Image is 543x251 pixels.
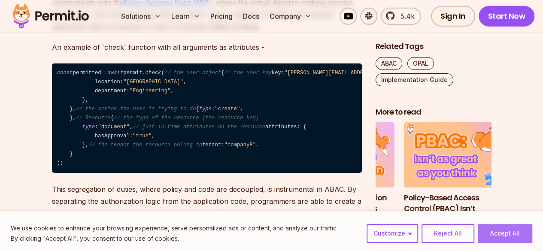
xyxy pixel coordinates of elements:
h3: Implementing Authentication and Authorization in Next.js [279,193,395,214]
p: We use cookies to enhance your browsing experience, serve personalized ads or content, and analyz... [11,223,338,233]
span: // the user object [164,70,221,76]
span: type [199,106,212,112]
a: Docs [240,8,263,25]
p: An example of `check` function with all arguments as attributes - [52,41,362,53]
img: Permit logo [9,2,93,31]
button: Learn [168,8,203,25]
code: permitted = permit. ( { key: , attributes: { location: , department: , }, }, { : , }, { : , attri... [52,64,362,173]
span: // the user key [224,70,271,76]
a: OPAL [407,57,434,70]
a: 5.4k [381,8,421,25]
a: Pricing [207,8,236,25]
li: 2 of 3 [279,123,395,225]
span: "Engineering" [130,88,171,94]
img: Implementing Authentication and Authorization in Next.js [279,123,395,188]
span: "create" [215,106,240,112]
img: Policy-Based Access Control (PBAC) Isn’t as Great as You Think [404,123,520,188]
button: Solutions [118,8,164,25]
button: Company [266,8,315,25]
button: Customize [367,224,418,243]
a: Policy-Based Access Control (PBAC) Isn’t as Great as You ThinkPolicy-Based Access Control (PBAC) ... [404,123,520,225]
h2: Related Tags [376,41,491,52]
p: By clicking "Accept All", you consent to our use of cookies. [11,233,338,244]
li: 3 of 3 [404,123,520,225]
a: Sign In [431,6,475,27]
span: // the type of the resource (the resource key) [114,115,259,121]
span: type [82,124,95,130]
span: await [107,70,123,76]
span: // Resource [76,115,111,121]
a: Implementation Guide [376,73,453,86]
span: // just-in-time attributes on the resource [133,124,265,130]
a: ABAC [376,57,402,70]
span: check [146,70,161,76]
a: Start Now [479,6,535,27]
div: Posts [376,123,491,235]
span: // the tenant the resource belong to [88,142,202,148]
span: "companyB" [224,142,256,148]
span: const [57,70,73,76]
button: Accept All [478,224,532,243]
span: "document" [98,124,130,130]
span: 5.4k [395,11,415,21]
span: "true" [133,133,152,139]
span: // the action the user is trying to do [76,106,196,112]
span: "[GEOGRAPHIC_DATA]" [123,79,183,85]
h2: More to read [376,107,491,118]
h3: Policy-Based Access Control (PBAC) Isn’t as Great as You Think [404,193,520,224]
button: Reject All [422,224,474,243]
span: "[PERSON_NAME][EMAIL_ADDRESS][DOMAIN_NAME]" [284,70,420,76]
